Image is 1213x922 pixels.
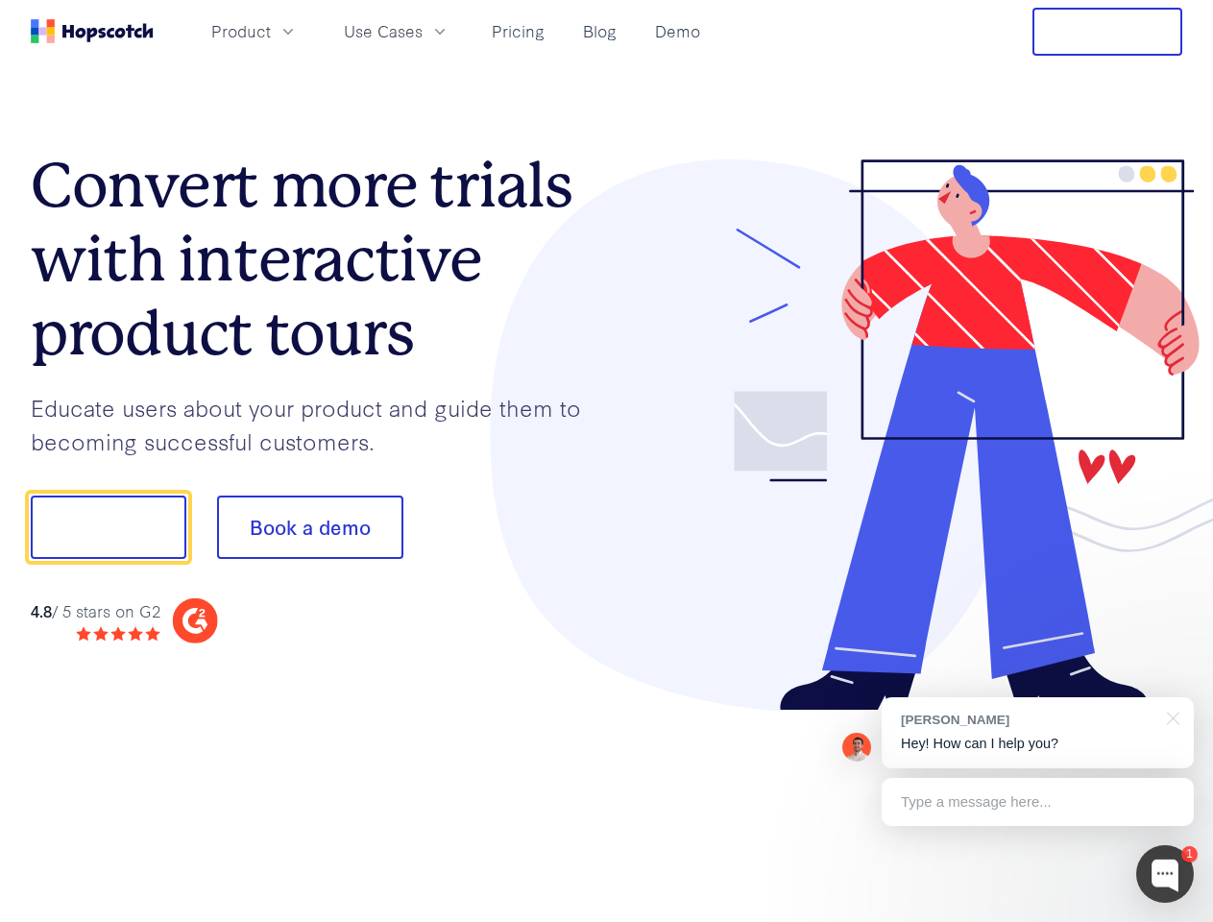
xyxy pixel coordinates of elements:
button: Product [200,15,309,47]
a: Demo [647,15,708,47]
div: [PERSON_NAME] [901,711,1155,729]
div: Type a message here... [882,778,1194,826]
a: Blog [575,15,624,47]
a: Pricing [484,15,552,47]
a: Home [31,19,154,43]
button: Show me! [31,496,186,559]
span: Product [211,19,271,43]
div: / 5 stars on G2 [31,599,160,623]
h1: Convert more trials with interactive product tours [31,149,607,370]
p: Educate users about your product and guide them to becoming successful customers. [31,391,607,457]
p: Hey! How can I help you? [901,734,1175,754]
div: 1 [1181,846,1198,862]
button: Use Cases [332,15,461,47]
strong: 4.8 [31,599,52,621]
button: Book a demo [217,496,403,559]
img: Mark Spera [842,733,871,762]
span: Use Cases [344,19,423,43]
button: Free Trial [1032,8,1182,56]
